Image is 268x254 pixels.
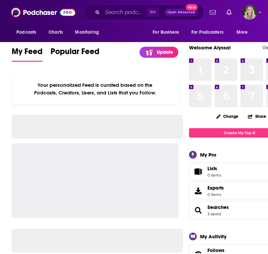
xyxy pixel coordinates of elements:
button: open menu [187,26,233,39]
button: open menu [12,26,45,39]
button: Show profile menu [242,5,257,20]
a: Show notifications dropdown [207,7,218,18]
button: open menu [232,26,256,39]
span: For Business [153,28,179,37]
button: Open AdvancedNew [164,8,198,16]
span: Charts [49,28,63,37]
div: My Activity [200,233,227,240]
button: open menu [148,26,187,39]
span: Lists [207,166,221,172]
a: Searches [191,206,205,215]
img: User Profile [242,5,257,20]
span: Exports [207,185,224,191]
span: Logged in as lauren19365 [242,5,257,20]
span: Popular Feed [51,46,99,60]
a: My Feed [12,46,42,62]
span: ⌘ K [147,8,159,17]
p: Update [157,49,173,55]
img: Podchaser - Follow, Share and Rate Podcasts [11,6,75,19]
div: Your personalized Feed is curated based on the Podcasts, Creators, Users, and Lists that you Follow. [12,74,178,104]
button: Share [248,110,266,123]
span: Lists [191,167,205,176]
span: 0 items [207,192,224,197]
span: Lists [207,166,217,172]
span: Open Advanced [167,11,195,14]
span: Monitoring [75,28,99,37]
a: Charts [44,26,67,39]
a: Popular Feed [51,46,99,62]
a: Show notifications dropdown [224,7,234,18]
span: New [186,4,198,10]
span: Exports [191,186,205,196]
span: Follows [207,247,225,253]
button: open menu [70,26,107,39]
span: My Feed [12,46,42,60]
button: Change [212,112,242,120]
a: Welcome Alyssa! [189,44,231,51]
div: My Pro [200,152,216,158]
span: 0 items [207,173,221,178]
span: More [237,28,248,37]
a: 3 saved [207,212,221,216]
input: Search podcasts, credits, & more... [102,7,147,18]
a: Update [140,47,178,58]
span: Podcasts [16,28,36,37]
div: Search podcasts, credits, & more... [84,5,204,20]
span: For Podcasters [191,28,224,37]
a: Searches [207,204,229,210]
